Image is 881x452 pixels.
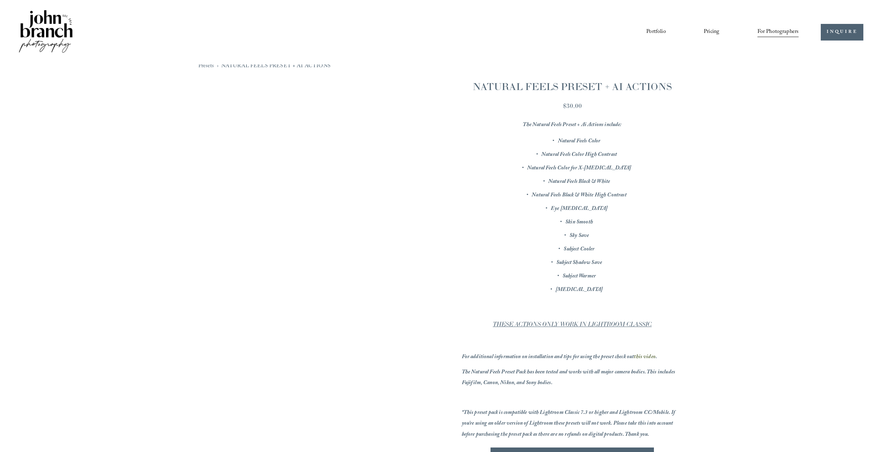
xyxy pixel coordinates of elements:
[704,26,719,38] a: Pricing
[462,80,683,94] h1: NATURAL FEELS PRESET + AI ACTIONS
[565,218,593,227] em: Skin Smooth
[656,353,657,362] em: .
[563,272,596,281] em: Subject Warmer
[548,177,610,187] em: Natural Feels Black & White
[462,408,676,439] em: *This preset pack is compatible with Lightroom Classic 7.3 or higher and Lightroom CC/Mobile. If ...
[217,61,218,72] span: ›
[527,164,631,173] em: Natural Feels Color for X-[MEDICAL_DATA]
[564,245,594,254] em: Subject Cooler
[541,150,617,160] em: Natural Feels Color High Contrast
[646,26,666,38] a: Portfolio
[558,137,601,146] em: Natural Feels Color
[634,353,656,362] a: this video
[523,121,621,130] em: The Natural Feels Preset + Ai Actions include:
[462,353,634,362] em: For additional information on installation and tips for using the preset check out
[551,204,608,214] em: Eye [MEDICAL_DATA]
[198,80,412,351] div: Gallery
[198,296,412,306] div: Gallery thumbnails
[462,368,676,388] em: The Natural Feels Preset Pack has been tested and works with all major camera bodies. This includ...
[757,27,799,37] span: For Photographers
[198,61,214,72] a: Presets
[556,258,602,268] em: Subject Shadow Save
[556,285,603,295] em: [MEDICAL_DATA]
[569,231,589,241] em: Sky Save
[821,24,863,41] a: INQUIRE
[757,26,799,38] a: folder dropdown
[18,9,74,55] img: John Branch IV Photography
[493,321,652,328] em: THESE ACTIONS ONLY WORK IN LIGHTROOM CLASSIC
[532,191,626,200] em: Natural Feels Black & White High Contrast
[462,101,683,110] div: $30.00
[221,61,331,72] a: NATURAL FEELS PRESET + AI ACTIONS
